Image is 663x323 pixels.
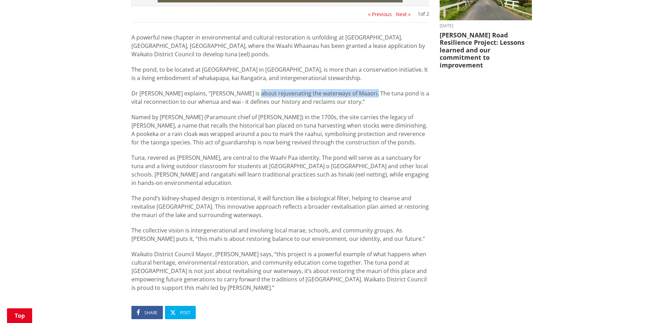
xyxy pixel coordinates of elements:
[418,12,429,16] div: of 2
[631,294,656,319] iframe: Messenger Launcher
[180,310,190,316] span: Post
[440,24,532,28] time: [DATE]
[131,306,163,319] a: Share
[131,194,429,219] p: The pond’s kidney-shaped design is intentional, it will function like a biological filter, helpin...
[131,226,429,243] p: The collective vision is intergenerational and involving local marae, schools, and community grou...
[165,306,196,319] a: Post
[131,89,429,106] p: Dr [PERSON_NAME] explains, “[PERSON_NAME] is about rejuvenating the waterways of Maaori. The tuna...
[368,12,392,17] button: « Previous
[131,33,429,58] p: A powerful new chapter in environmental and cultural restoration is unfolding at [GEOGRAPHIC_DATA...
[131,113,429,146] p: Named by [PERSON_NAME] (Paramount chief of [PERSON_NAME]) in the 1700s, the site carries the lega...
[7,308,32,323] a: Top
[144,310,158,316] span: Share
[131,153,429,187] p: Tuna, revered as [PERSON_NAME], are central to the Waahi Paa identity. The pond will serve as a s...
[396,12,411,17] button: Next »
[131,250,429,292] p: Waikato District Council Mayor, [PERSON_NAME] says, “this project is a powerful example of what h...
[418,10,420,17] span: 1
[440,31,532,69] h3: [PERSON_NAME] Road Resilience Project: Lessons learned and our commitment to improvement
[131,65,429,82] p: The pond, to be located at [GEOGRAPHIC_DATA] in [GEOGRAPHIC_DATA], is more than a conservation in...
